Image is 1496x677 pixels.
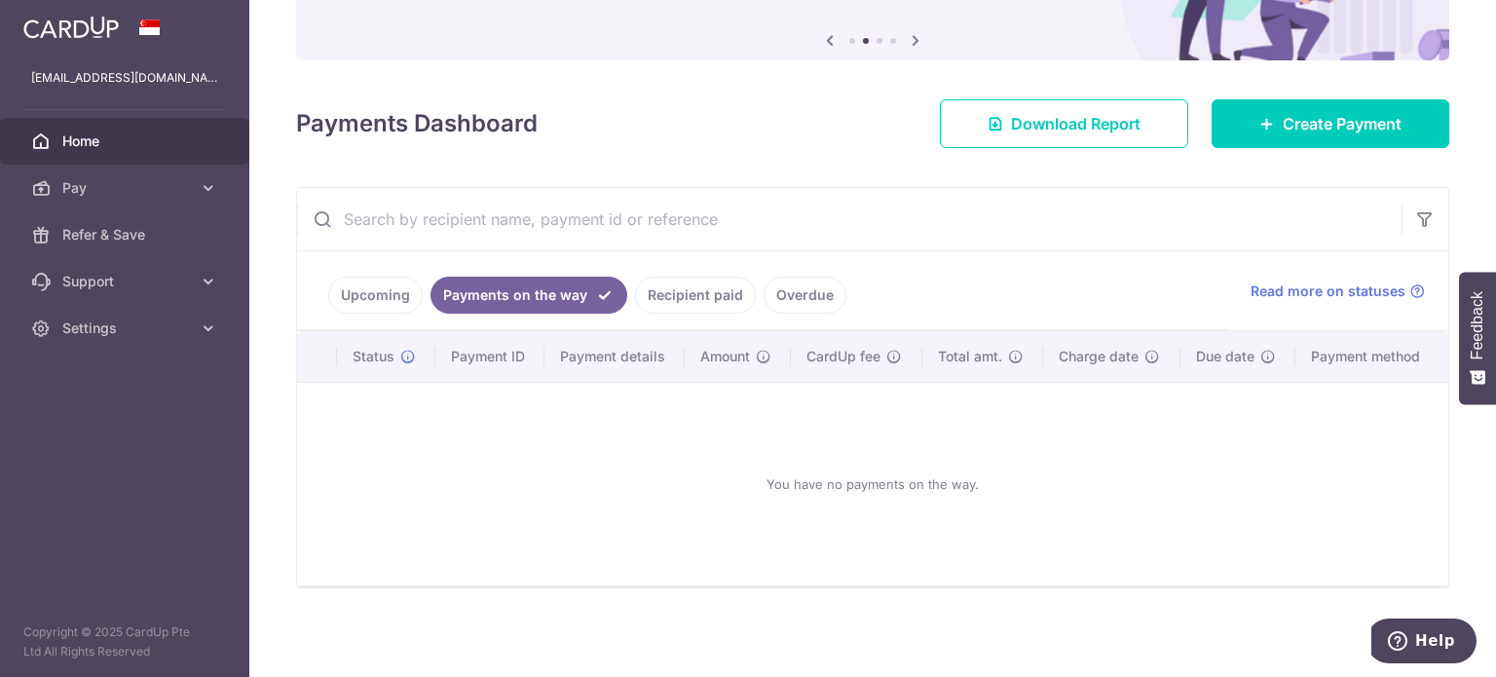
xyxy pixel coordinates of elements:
[1371,619,1477,667] iframe: Opens a widget where you can find more information
[1011,112,1141,135] span: Download Report
[297,188,1402,250] input: Search by recipient name, payment id or reference
[62,272,191,291] span: Support
[938,347,1002,366] span: Total amt.
[1295,331,1448,382] th: Payment method
[296,106,538,141] h4: Payments Dashboard
[435,331,544,382] th: Payment ID
[764,277,846,314] a: Overdue
[1059,347,1139,366] span: Charge date
[31,68,218,88] p: [EMAIL_ADDRESS][DOMAIN_NAME]
[430,277,627,314] a: Payments on the way
[320,398,1425,570] div: You have no payments on the way.
[62,178,191,198] span: Pay
[353,347,394,366] span: Status
[328,277,423,314] a: Upcoming
[62,132,191,151] span: Home
[940,99,1188,148] a: Download Report
[544,331,686,382] th: Payment details
[1251,282,1405,301] span: Read more on statuses
[1196,347,1254,366] span: Due date
[1212,99,1449,148] a: Create Payment
[700,347,750,366] span: Amount
[23,16,119,39] img: CardUp
[1459,272,1496,404] button: Feedback - Show survey
[1283,112,1402,135] span: Create Payment
[635,277,756,314] a: Recipient paid
[806,347,880,366] span: CardUp fee
[62,319,191,338] span: Settings
[62,225,191,244] span: Refer & Save
[1469,291,1486,359] span: Feedback
[1251,282,1425,301] a: Read more on statuses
